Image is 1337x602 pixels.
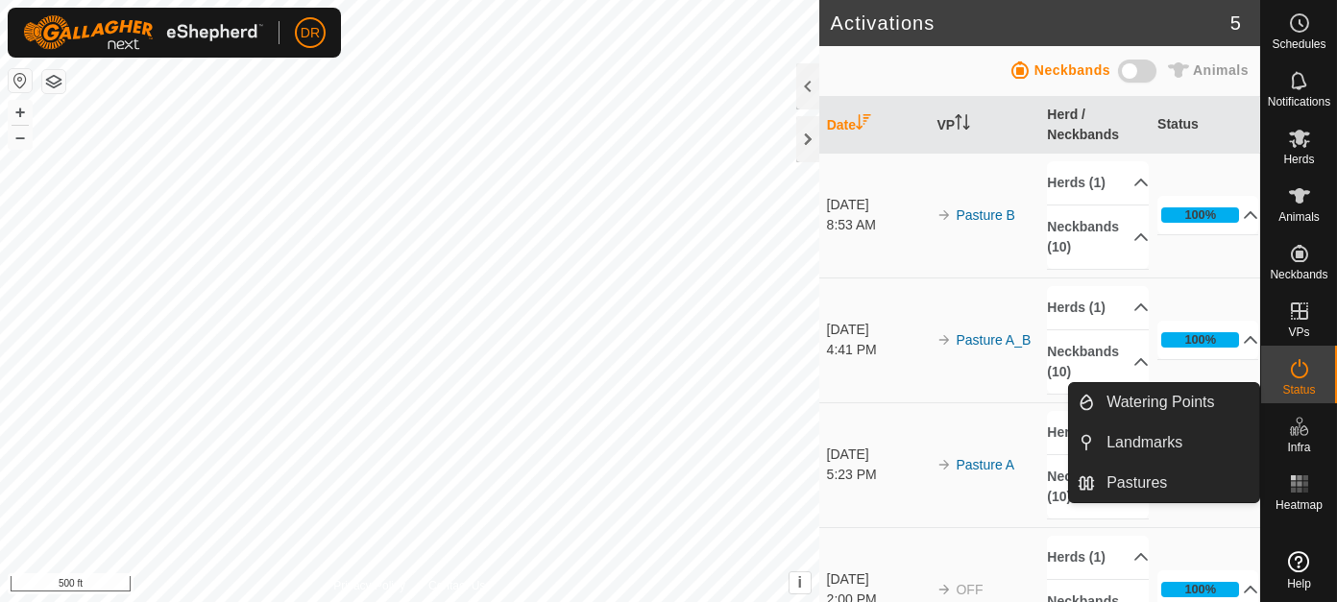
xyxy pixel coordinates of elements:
[1268,96,1330,108] span: Notifications
[1157,321,1258,359] p-accordion-header: 100%
[827,569,928,590] div: [DATE]
[42,70,65,93] button: Map Layers
[1069,383,1259,421] li: Watering Points
[1288,326,1309,338] span: VPs
[1282,384,1315,396] span: Status
[1161,207,1239,223] div: 100%
[1069,423,1259,462] li: Landmarks
[1034,62,1110,78] span: Neckbands
[1039,97,1150,154] th: Herd / Neckbands
[1193,62,1249,78] span: Animals
[1184,580,1216,598] div: 100%
[1095,464,1259,502] a: Pastures
[1184,205,1216,224] div: 100%
[1047,161,1148,205] p-accordion-header: Herds (1)
[797,574,801,590] span: i
[1047,205,1148,269] p-accordion-header: Neckbands (10)
[956,207,1014,223] a: Pasture B
[1106,391,1214,414] span: Watering Points
[9,126,32,149] button: –
[827,445,928,465] div: [DATE]
[1047,411,1148,454] p-accordion-header: Herds (1)
[1276,499,1323,511] span: Heatmap
[1106,471,1167,494] span: Pastures
[827,320,928,340] div: [DATE]
[1047,330,1148,394] p-accordion-header: Neckbands (10)
[1106,431,1182,454] span: Landmarks
[1150,97,1260,154] th: Status
[790,572,811,593] button: i
[9,69,32,92] button: Reset Map
[1230,9,1241,37] span: 5
[827,195,928,215] div: [DATE]
[333,577,405,594] a: Privacy Policy
[956,582,983,597] span: OFF
[831,12,1230,35] h2: Activations
[1283,154,1314,165] span: Herds
[1047,286,1148,329] p-accordion-header: Herds (1)
[1184,330,1216,349] div: 100%
[956,332,1031,348] a: Pasture A_B
[1278,211,1320,223] span: Animals
[936,332,952,348] img: arrow
[23,15,263,50] img: Gallagher Logo
[1095,423,1259,462] a: Landmarks
[9,101,32,124] button: +
[929,97,1039,154] th: VP
[301,23,320,43] span: DR
[1261,543,1337,597] a: Help
[1095,383,1259,421] a: Watering Points
[1272,38,1325,50] span: Schedules
[1161,332,1239,348] div: 100%
[1270,269,1327,280] span: Neckbands
[1047,536,1148,579] p-accordion-header: Herds (1)
[955,117,970,132] p-sorticon: Activate to sort
[1047,455,1148,518] p-accordion-header: Neckbands (10)
[956,457,1014,472] a: Pasture A
[1157,196,1258,234] p-accordion-header: 100%
[936,457,952,472] img: arrow
[1161,582,1239,597] div: 100%
[827,215,928,235] div: 8:53 AM
[819,97,930,154] th: Date
[827,465,928,485] div: 5:23 PM
[936,582,952,597] img: arrow
[428,577,485,594] a: Contact Us
[856,117,871,132] p-sorticon: Activate to sort
[827,340,928,360] div: 4:41 PM
[1287,442,1310,453] span: Infra
[1069,464,1259,502] li: Pastures
[936,207,952,223] img: arrow
[1287,578,1311,590] span: Help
